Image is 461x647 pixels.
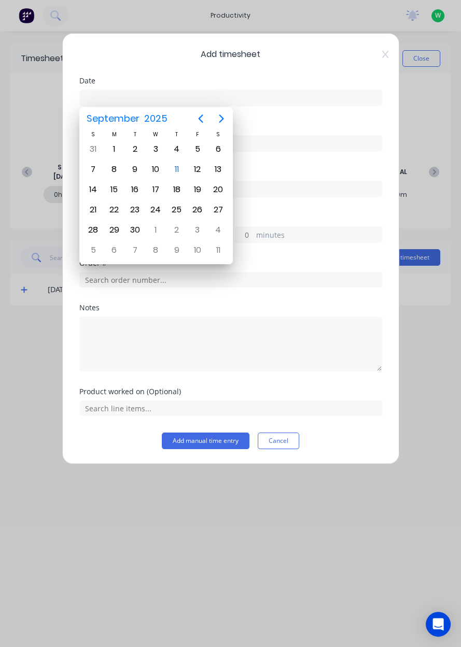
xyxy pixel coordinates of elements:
div: Friday, September 19, 2025 [190,182,205,197]
div: Tuesday, September 30, 2025 [127,222,143,238]
div: Friday, October 3, 2025 [190,222,205,238]
div: Tuesday, September 2, 2025 [127,141,143,157]
div: Sunday, September 7, 2025 [86,162,101,177]
div: Friday, October 10, 2025 [190,242,205,258]
div: Order # [79,260,382,267]
div: Wednesday, September 10, 2025 [148,162,163,177]
div: Saturday, October 11, 2025 [211,242,226,258]
button: Cancel [258,433,299,449]
div: Tuesday, September 9, 2025 [127,162,143,177]
div: Sunday, October 5, 2025 [86,242,101,258]
div: Saturday, September 6, 2025 [211,141,226,157]
div: Wednesday, September 3, 2025 [148,141,163,157]
div: Monday, September 15, 2025 [106,182,122,197]
button: Add manual time entry [162,433,249,449]
div: Tuesday, September 23, 2025 [127,202,143,218]
div: T [166,130,187,139]
span: September [85,109,142,128]
div: Monday, September 29, 2025 [106,222,122,238]
input: Search line items... [79,400,382,416]
span: Add timesheet [79,48,382,61]
div: Saturday, October 4, 2025 [211,222,226,238]
div: Thursday, September 4, 2025 [169,141,185,157]
div: Tuesday, October 7, 2025 [127,242,143,258]
div: Monday, October 6, 2025 [106,242,122,258]
button: Previous page [190,108,211,129]
div: Sunday, September 14, 2025 [86,182,101,197]
div: Open Intercom Messenger [426,612,451,637]
label: minutes [256,229,382,242]
div: S [83,130,104,139]
div: Notes [79,304,382,311]
div: Sunday, August 31, 2025 [86,141,101,157]
div: Thursday, September 18, 2025 [169,182,185,197]
div: Friday, September 26, 2025 [190,202,205,218]
div: Today, Thursday, September 11, 2025 [169,162,185,177]
div: Sunday, September 21, 2025 [86,202,101,218]
div: Monday, September 22, 2025 [106,202,122,218]
div: Wednesday, October 1, 2025 [148,222,163,238]
div: Thursday, October 2, 2025 [169,222,185,238]
div: Product worked on (Optional) [79,388,382,395]
div: Thursday, September 25, 2025 [169,202,185,218]
div: F [187,130,208,139]
div: Wednesday, October 8, 2025 [148,242,163,258]
input: Search order number... [79,272,382,287]
div: Tuesday, September 16, 2025 [127,182,143,197]
input: 0 [235,227,254,242]
div: Saturday, September 20, 2025 [211,182,226,197]
div: Saturday, September 13, 2025 [211,162,226,177]
button: September2025 [80,109,174,128]
div: W [145,130,166,139]
div: Monday, September 1, 2025 [106,141,122,157]
div: Friday, September 5, 2025 [190,141,205,157]
div: T [124,130,145,139]
div: Date [79,77,382,84]
span: 2025 [142,109,170,128]
div: Sunday, September 28, 2025 [86,222,101,238]
div: M [104,130,124,139]
div: Saturday, September 27, 2025 [211,202,226,218]
div: Friday, September 12, 2025 [190,162,205,177]
div: Wednesday, September 24, 2025 [148,202,163,218]
div: Wednesday, September 17, 2025 [148,182,163,197]
button: Next page [211,108,232,129]
div: S [208,130,229,139]
div: Thursday, October 9, 2025 [169,242,185,258]
div: Monday, September 8, 2025 [106,162,122,177]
